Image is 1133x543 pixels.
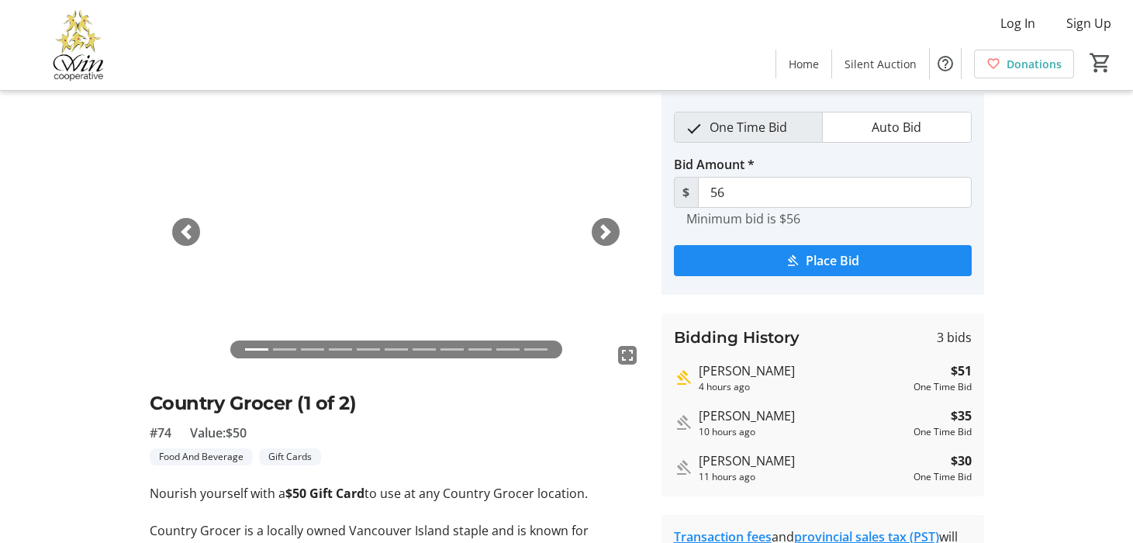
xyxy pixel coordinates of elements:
[285,485,364,502] strong: $50 Gift Card
[699,406,907,425] div: [PERSON_NAME]
[832,50,929,78] a: Silent Auction
[699,451,907,470] div: [PERSON_NAME]
[259,448,321,465] tr-label-badge: Gift Cards
[845,56,917,72] span: Silent Auction
[699,425,907,439] div: 10 hours ago
[618,346,637,365] mat-icon: fullscreen
[686,211,800,227] tr-hint: Minimum bid is $56
[190,424,247,442] span: Value: $50
[1066,14,1111,33] span: Sign Up
[951,361,972,380] strong: $51
[150,389,643,417] h2: Country Grocer (1 of 2)
[951,406,972,425] strong: $35
[699,380,907,394] div: 4 hours ago
[674,458,693,477] mat-icon: Outbid
[674,368,693,387] mat-icon: Highest bid
[776,50,831,78] a: Home
[914,470,972,484] div: One Time Bid
[150,448,253,465] tr-label-badge: Food And Beverage
[930,48,961,79] button: Help
[674,413,693,432] mat-icon: Outbid
[951,451,972,470] strong: $30
[699,361,907,380] div: [PERSON_NAME]
[806,251,859,270] span: Place Bid
[1086,49,1114,77] button: Cart
[937,328,972,347] span: 3 bids
[674,326,800,349] h3: Bidding History
[914,425,972,439] div: One Time Bid
[988,11,1048,36] button: Log In
[150,484,643,503] p: Nourish yourself with a to use at any Country Grocer location.
[789,56,819,72] span: Home
[862,112,931,142] span: Auto Bid
[974,50,1074,78] a: Donations
[150,424,171,442] span: #74
[700,112,796,142] span: One Time Bid
[674,177,699,208] span: $
[914,380,972,394] div: One Time Bid
[150,93,643,371] img: Image
[1000,14,1035,33] span: Log In
[699,470,907,484] div: 11 hours ago
[674,155,755,174] label: Bid Amount *
[1007,56,1062,72] span: Donations
[1054,11,1124,36] button: Sign Up
[674,245,972,276] button: Place Bid
[9,6,147,84] img: Victoria Women In Need Community Cooperative's Logo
